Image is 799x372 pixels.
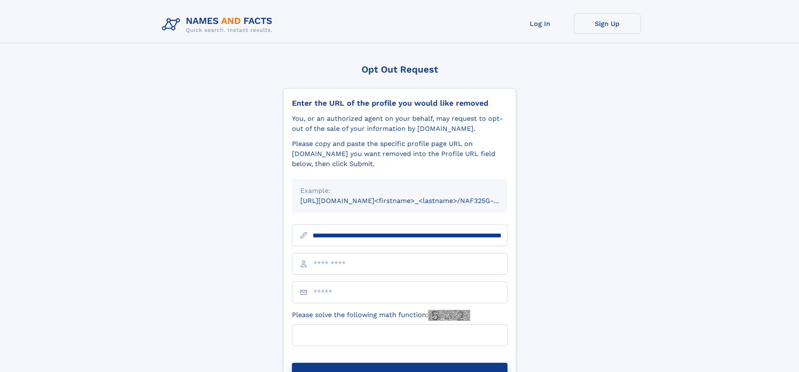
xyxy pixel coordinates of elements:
[292,139,508,169] div: Please copy and paste the specific profile page URL on [DOMAIN_NAME] you want removed into the Pr...
[300,186,499,196] div: Example:
[292,310,470,321] label: Please solve the following math function:
[292,99,508,108] div: Enter the URL of the profile you would like removed
[300,197,523,205] small: [URL][DOMAIN_NAME]<firstname>_<lastname>/NAF325G-xxxxxxxx
[283,64,516,75] div: Opt Out Request
[507,13,574,34] a: Log In
[159,13,279,36] img: Logo Names and Facts
[574,13,641,34] a: Sign Up
[292,114,508,134] div: You, or an authorized agent on your behalf, may request to opt-out of the sale of your informatio...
